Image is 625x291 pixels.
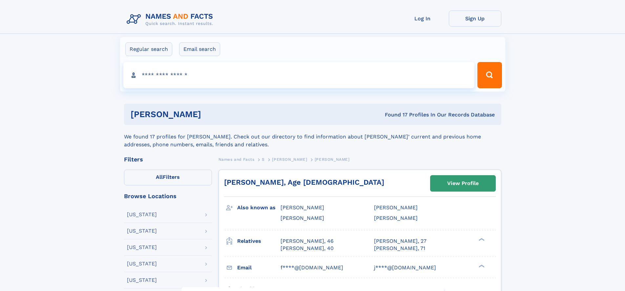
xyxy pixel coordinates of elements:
[374,245,425,252] a: [PERSON_NAME], 71
[374,238,427,245] a: [PERSON_NAME], 27
[131,110,293,118] h1: [PERSON_NAME]
[262,157,265,162] span: S
[124,125,501,149] div: We found 17 profiles for [PERSON_NAME]. Check out our directory to find information about [PERSON...
[447,176,479,191] div: View Profile
[127,245,157,250] div: [US_STATE]
[127,212,157,217] div: [US_STATE]
[219,155,255,163] a: Names and Facts
[272,155,307,163] a: [PERSON_NAME]
[281,238,334,245] a: [PERSON_NAME], 46
[124,10,219,28] img: Logo Names and Facts
[124,193,212,199] div: Browse Locations
[449,10,501,27] a: Sign Up
[315,157,350,162] span: [PERSON_NAME]
[127,261,157,266] div: [US_STATE]
[262,155,265,163] a: S
[374,215,418,221] span: [PERSON_NAME]
[281,245,334,252] a: [PERSON_NAME], 40
[293,111,495,118] div: Found 17 Profiles In Our Records Database
[430,176,495,191] a: View Profile
[281,215,324,221] span: [PERSON_NAME]
[224,178,384,186] a: [PERSON_NAME], Age [DEMOGRAPHIC_DATA]
[396,10,449,27] a: Log In
[477,237,485,241] div: ❯
[237,262,281,273] h3: Email
[477,264,485,268] div: ❯
[124,170,212,185] label: Filters
[237,202,281,213] h3: Also known as
[123,62,475,88] input: search input
[272,157,307,162] span: [PERSON_NAME]
[124,156,212,162] div: Filters
[156,174,163,180] span: All
[374,204,418,211] span: [PERSON_NAME]
[127,278,157,283] div: [US_STATE]
[127,228,157,234] div: [US_STATE]
[179,42,220,56] label: Email search
[281,204,324,211] span: [PERSON_NAME]
[125,42,172,56] label: Regular search
[477,62,502,88] button: Search Button
[237,236,281,247] h3: Relatives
